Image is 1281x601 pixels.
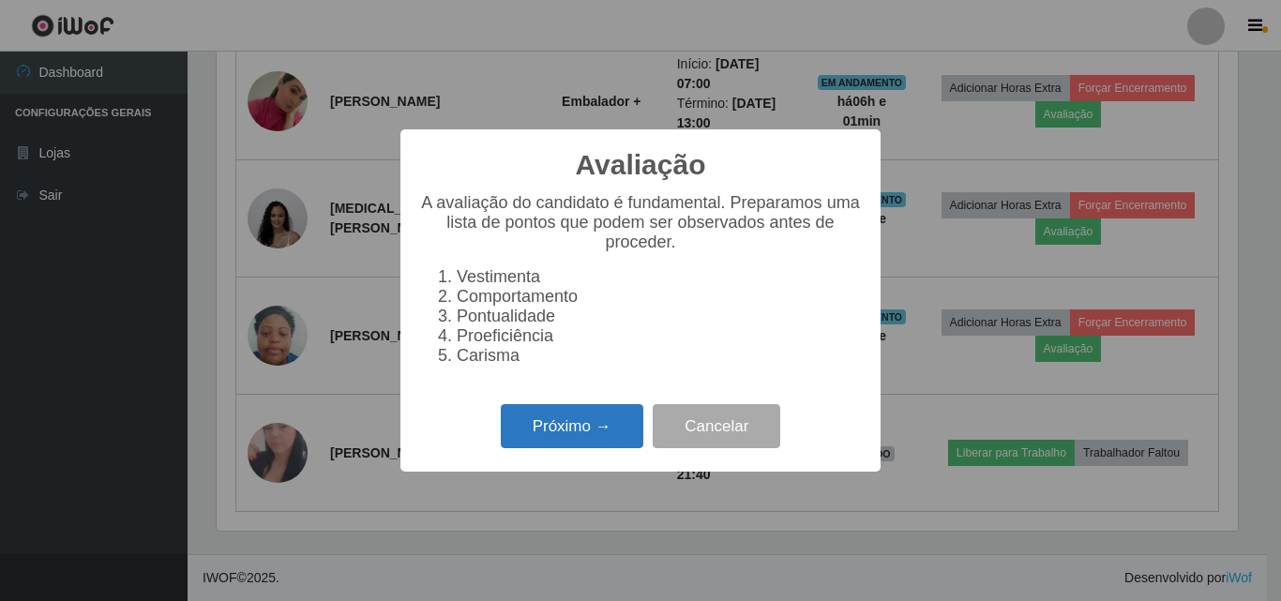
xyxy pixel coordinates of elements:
[501,404,643,448] button: Próximo →
[457,267,862,287] li: Vestimenta
[457,346,862,366] li: Carisma
[457,326,862,346] li: Proeficiência
[457,307,862,326] li: Pontualidade
[576,148,706,182] h2: Avaliação
[653,404,780,448] button: Cancelar
[457,287,862,307] li: Comportamento
[419,193,862,252] p: A avaliação do candidato é fundamental. Preparamos uma lista de pontos que podem ser observados a...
